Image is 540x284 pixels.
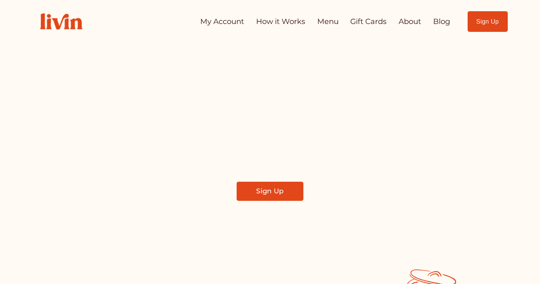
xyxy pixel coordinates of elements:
[147,135,393,167] span: Find a local chef who prepares customized, healthy meals in your kitchen
[256,14,305,29] a: How it Works
[350,14,387,29] a: Gift Cards
[114,87,426,123] span: Take Back Your Evenings
[317,14,339,29] a: Menu
[32,5,90,37] img: Livin
[433,14,450,29] a: Blog
[237,182,303,201] a: Sign Up
[468,11,508,32] a: Sign Up
[200,14,244,29] a: My Account
[399,14,421,29] a: About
